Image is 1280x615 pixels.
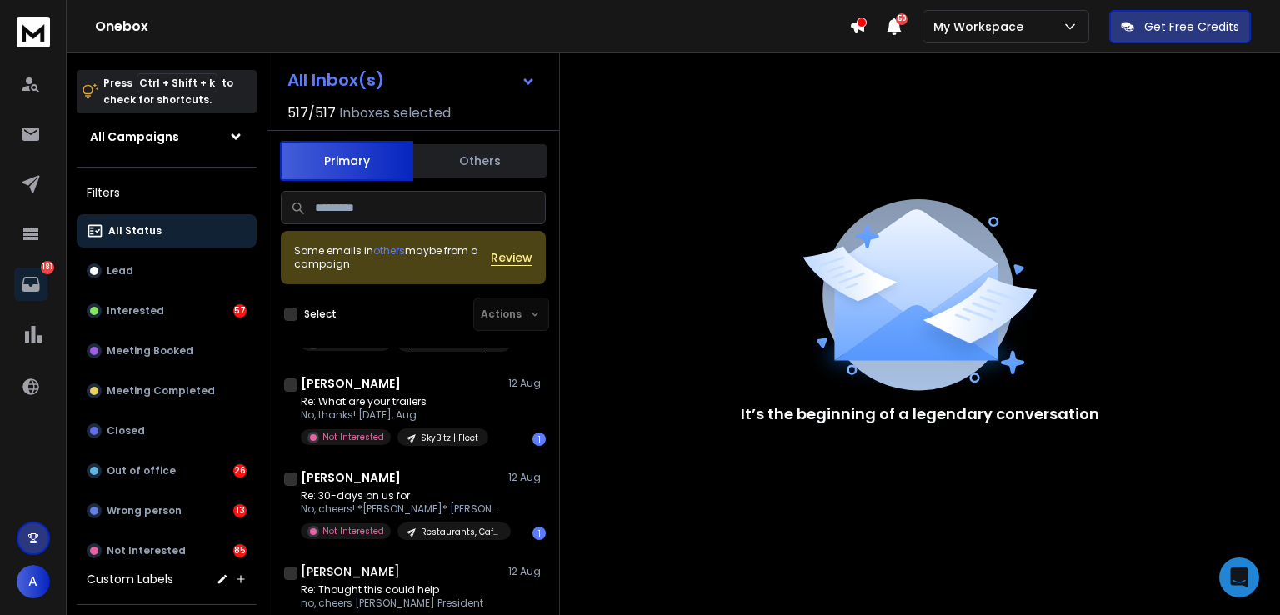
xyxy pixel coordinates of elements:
button: Review [491,249,532,266]
p: Press to check for shortcuts. [103,75,233,108]
div: 85 [233,544,247,557]
p: 181 [41,261,54,274]
p: Re: Thought this could help [301,583,501,597]
button: A [17,565,50,598]
p: Not Interested [322,525,384,537]
h1: Onebox [95,17,849,37]
p: Meeting Completed [107,384,215,397]
h3: Inboxes selected [339,103,451,123]
p: 12 Aug [508,565,546,578]
p: Not Interested [107,544,186,557]
h1: [PERSON_NAME] [301,375,401,392]
span: 517 / 517 [287,103,336,123]
p: Interested [107,304,164,317]
h1: All Campaigns [90,128,179,145]
p: no, cheers [PERSON_NAME] President [301,597,501,610]
p: My Workspace [933,18,1030,35]
p: Restaurants, Cafes [421,526,501,538]
button: Lead [77,254,257,287]
h3: Custom Labels [87,571,173,587]
span: Ctrl + Shift + k [137,73,217,92]
p: SkyBitz | Fleet [421,432,478,444]
p: It’s the beginning of a legendary conversation [741,402,1099,426]
button: Closed [77,414,257,447]
div: 26 [233,464,247,477]
p: Not Interested [322,431,384,443]
p: Re: 30-days on us for [301,489,501,502]
button: Not Interested85 [77,534,257,567]
button: All Inbox(s) [274,63,549,97]
button: Out of office26 [77,454,257,487]
button: Interested57 [77,294,257,327]
div: 1 [532,432,546,446]
button: Wrong person13 [77,494,257,527]
span: 50 [896,13,907,25]
button: Others [413,142,547,179]
div: Open Intercom Messenger [1219,557,1259,597]
p: Re: What are your trailers [301,395,488,408]
button: All Status [77,214,257,247]
p: Get Free Credits [1144,18,1239,35]
button: Primary [280,141,413,181]
p: Meeting Booked [107,344,193,357]
h1: [PERSON_NAME] [301,469,401,486]
span: others [373,243,405,257]
h3: Filters [77,181,257,204]
button: Meeting Booked [77,334,257,367]
button: All Campaigns [77,120,257,153]
p: Out of office [107,464,176,477]
h1: [PERSON_NAME] [301,563,400,580]
p: 12 Aug [508,377,546,390]
label: Select [304,307,337,321]
p: Wrong person [107,504,182,517]
p: All Status [108,224,162,237]
p: 12 Aug [508,471,546,484]
div: 1 [532,527,546,540]
div: 57 [233,304,247,317]
h1: All Inbox(s) [287,72,384,88]
a: 181 [14,267,47,301]
p: No, cheers! *[PERSON_NAME]* [PERSON_NAME][EMAIL_ADDRESS][DOMAIN_NAME] [301,502,501,516]
p: Lead [107,264,133,277]
div: Some emails in maybe from a campaign [294,244,491,271]
p: Closed [107,424,145,437]
button: Meeting Completed [77,374,257,407]
div: 13 [233,504,247,517]
img: logo [17,17,50,47]
p: No, thanks! [DATE], Aug [301,408,488,422]
button: Get Free Credits [1109,10,1251,43]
